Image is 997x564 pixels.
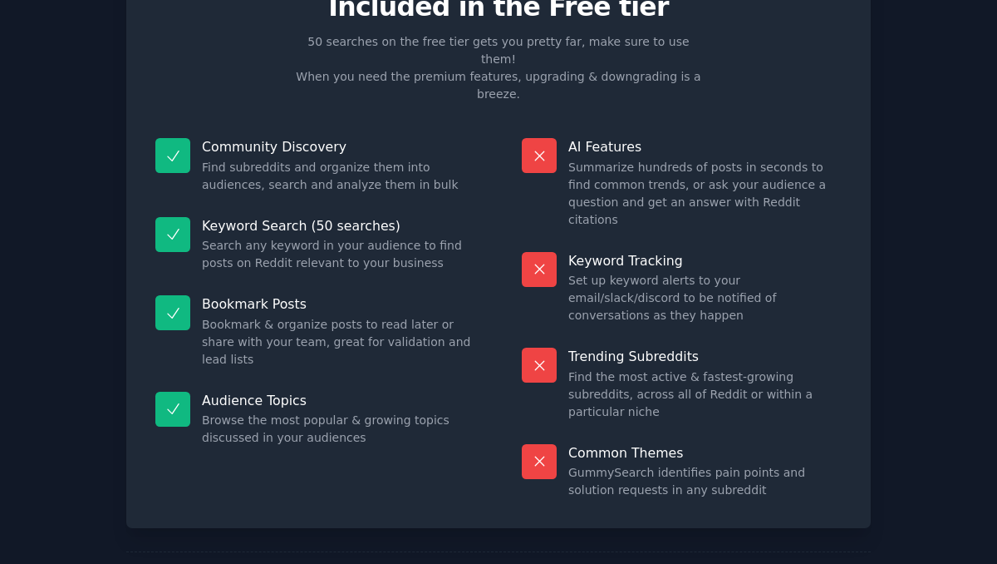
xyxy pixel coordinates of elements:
dd: Browse the most popular & growing topics discussed in your audiences [202,412,475,447]
p: Keyword Tracking [568,252,842,270]
p: Common Themes [568,444,842,462]
p: Bookmark Posts [202,295,475,313]
dd: Set up keyword alerts to your email/slack/discord to be notified of conversations as they happen [568,272,842,324]
p: AI Features [568,138,842,156]
dd: Summarize hundreds of posts in seconds to find common trends, or ask your audience a question and... [568,159,842,229]
p: Community Discovery [202,138,475,156]
dd: Find the most active & fastest-growing subreddits, across all of Reddit or within a particular niche [568,369,842,421]
p: Audience Topics [202,392,475,409]
p: 50 searches on the free tier gets you pretty far, make sure to use them! When you need the premiu... [289,33,708,103]
dd: Search any keyword in your audience to find posts on Reddit relevant to your business [202,237,475,272]
p: Trending Subreddits [568,348,842,365]
dd: Find subreddits and organize them into audiences, search and analyze them in bulk [202,159,475,194]
dd: GummySearch identifies pain points and solution requests in any subreddit [568,464,842,499]
dd: Bookmark & organize posts to read later or share with your team, great for validation and lead lists [202,316,475,369]
p: Keyword Search (50 searches) [202,217,475,235]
